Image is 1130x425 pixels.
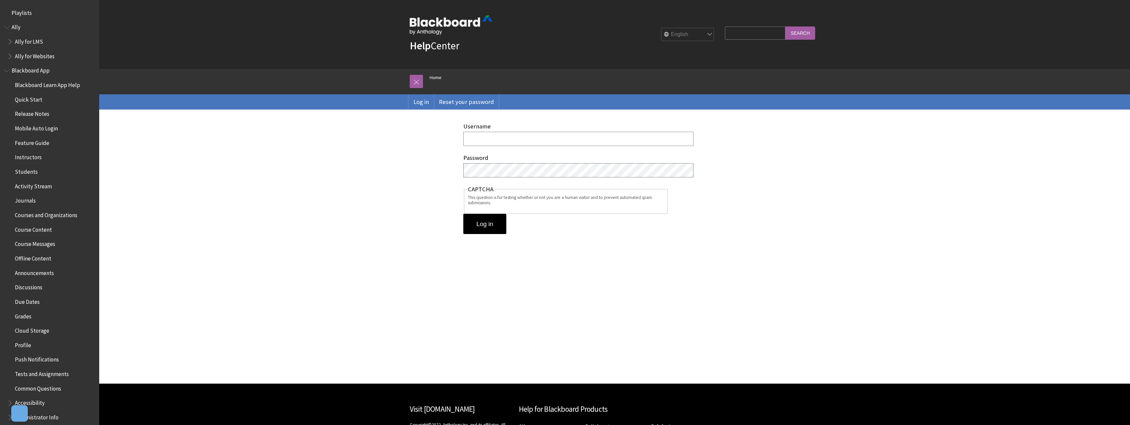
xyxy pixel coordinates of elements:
[15,282,42,291] span: Discussions
[468,195,663,205] div: This question is for testing whether or not you are a human visitor and to prevent automated spam...
[15,296,40,305] span: Due Dates
[410,404,475,414] a: Visit [DOMAIN_NAME]
[15,398,45,406] span: Accessibility
[463,122,491,130] label: Username
[661,28,714,41] select: Site Language Selector
[12,65,50,74] span: Blackboard App
[15,210,77,218] span: Courses and Organizations
[15,267,54,276] span: Announcements
[785,26,815,39] input: Search
[4,7,95,19] nav: Book outline for Playlists
[12,7,32,16] span: Playlists
[15,36,43,45] span: Ally for LMS
[15,368,69,377] span: Tests and Assignments
[15,109,49,118] span: Release Notes
[430,73,441,82] a: Home
[15,354,59,363] span: Push Notifications
[15,311,31,320] span: Grades
[15,166,38,175] span: Students
[434,94,499,110] a: Reset your password
[12,22,21,31] span: Ally
[468,186,493,193] legend: CAPTCHA
[11,405,28,422] button: Open Preferences
[15,224,52,233] span: Course Content
[463,214,507,234] input: Log in
[15,340,31,349] span: Profile
[15,412,59,421] span: Administrator Info
[15,239,55,248] span: Course Messages
[15,181,52,190] span: Activity Stream
[410,39,459,52] a: HelpCenter
[15,137,49,146] span: Feature Guide
[15,253,51,262] span: Offline Content
[15,152,42,161] span: Instructors
[410,39,431,52] strong: Help
[519,403,711,415] h2: Help for Blackboard Products
[4,22,95,62] nav: Book outline for Anthology Ally Help
[15,123,58,132] span: Mobile Auto Login
[15,94,42,103] span: Quick Start
[15,195,36,204] span: Journals
[463,154,488,162] label: Password
[15,51,55,60] span: Ally for Websites
[15,325,49,334] span: Cloud Storage
[410,16,492,35] img: Blackboard by Anthology
[15,79,80,88] span: Blackboard Learn App Help
[15,383,61,392] span: Common Questions
[4,65,95,423] nav: Book outline for Blackboard App Help
[408,94,434,110] a: Log in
